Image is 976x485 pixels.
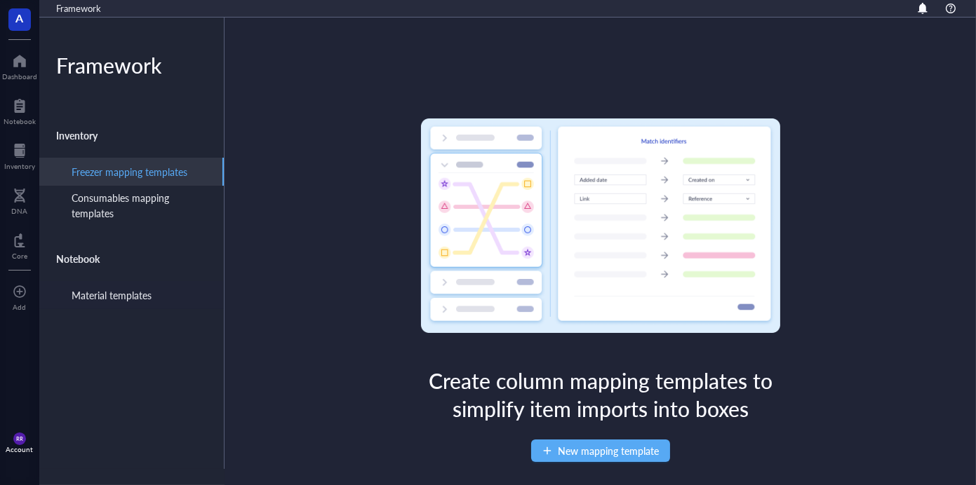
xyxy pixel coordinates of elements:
[12,229,27,260] a: Core
[12,184,28,215] a: DNA
[16,435,22,442] span: RR
[72,190,213,221] div: Consumables mapping templates
[39,118,224,152] div: Inventory
[558,445,659,456] span: New mapping template
[72,164,187,179] div: Freezer mapping templates
[4,117,36,125] div: Notebook
[72,287,152,303] div: Material templates
[39,51,224,79] div: Framework
[2,72,37,81] div: Dashboard
[39,242,224,275] div: Notebook
[421,118,780,333] img: Consumables examples
[12,252,27,260] div: Core
[13,303,27,311] div: Add
[4,139,35,170] a: Inventory
[2,50,37,81] a: Dashboard
[39,158,224,186] a: Freezer mapping templates
[12,207,28,215] div: DNA
[531,439,670,462] button: New mapping template
[6,445,34,453] div: Account
[421,367,780,423] div: Create column mapping templates to simplify item imports into boxes
[4,162,35,170] div: Inventory
[56,1,101,15] span: Framework
[39,281,224,309] a: Material templates
[4,95,36,125] a: Notebook
[39,191,224,219] a: Consumables mapping templates
[16,9,24,27] span: A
